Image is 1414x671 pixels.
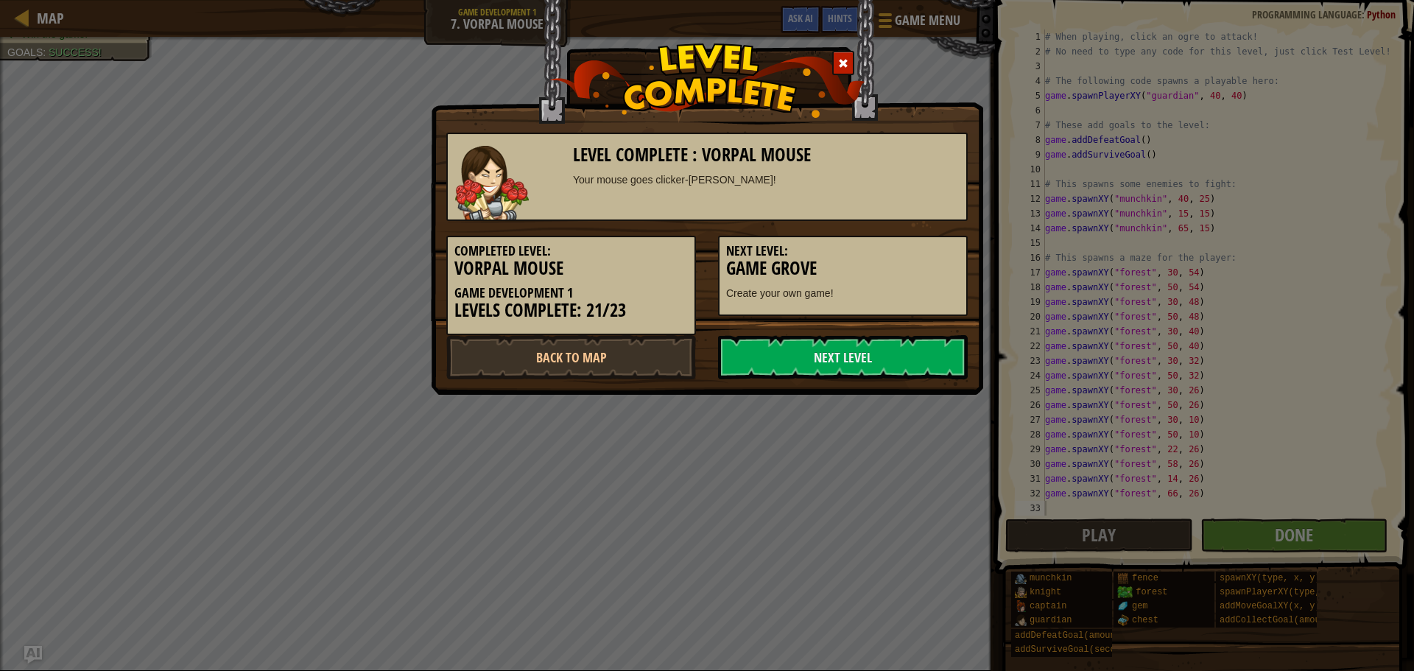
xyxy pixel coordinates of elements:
[726,244,960,259] h5: Next Level:
[573,172,960,187] div: Your mouse goes clicker-[PERSON_NAME]!
[454,301,688,320] h3: Levels Complete: 21/23
[455,146,529,219] img: guardian.png
[454,259,688,278] h3: Vorpal Mouse
[573,145,960,165] h3: Level Complete : Vorpal Mouse
[454,286,688,301] h5: Game Development 1
[718,335,968,379] a: Next Level
[549,43,865,118] img: level_complete.png
[446,335,696,379] a: Back to Map
[726,286,960,301] p: Create your own game!
[454,244,688,259] h5: Completed Level:
[726,259,960,278] h3: Game Grove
